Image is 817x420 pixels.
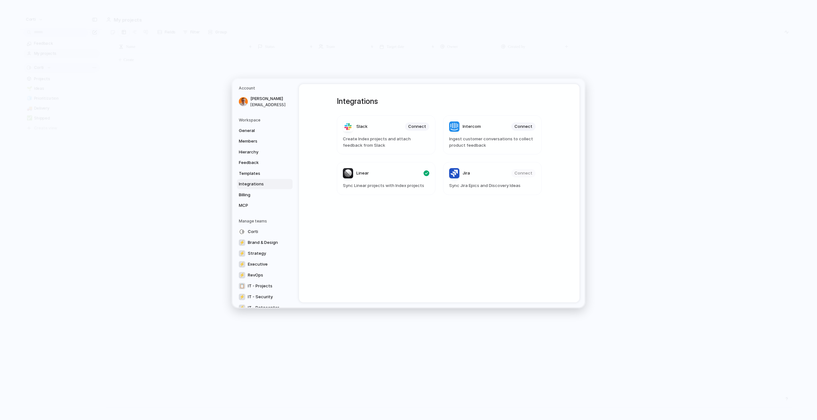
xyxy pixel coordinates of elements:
span: Executive [248,261,268,268]
span: Linear [356,170,369,176]
span: IT - Datacenter [248,305,279,311]
span: Create Index projects and attach feedback from Slack [343,136,429,148]
span: Corti [248,229,258,235]
div: ⚡ [239,304,245,311]
div: ⚡ [239,261,245,267]
span: MCP [239,202,280,209]
a: ⚡RevOps [237,270,296,280]
span: Ingest customer conversations to collect product feedback [449,136,536,148]
span: Integrations [239,181,280,187]
a: Integrations [237,179,293,189]
div: ⚡ [239,272,245,278]
a: ⚡Brand & Design [237,237,296,247]
span: RevOps [248,272,263,278]
span: Templates [239,170,280,176]
span: Members [239,138,280,144]
div: ⚡ [239,250,245,256]
span: Brand & Design [248,239,278,246]
a: Feedback [237,158,293,168]
a: Templates [237,168,293,178]
span: IT - Projects [248,283,272,289]
a: 📋IT - Projects [237,281,296,291]
span: Feedback [239,159,280,166]
a: [PERSON_NAME][EMAIL_ADDRESS] [237,94,293,110]
h5: Account [239,85,293,91]
a: MCP [237,200,293,211]
span: Intercom [463,123,481,130]
span: Sync Linear projects with Index projects [343,183,429,189]
button: Connect [511,122,536,131]
span: General [239,127,280,134]
a: General [237,125,293,136]
span: Slack [356,123,368,130]
button: Connect [405,122,429,131]
a: Members [237,136,293,146]
h1: Integrations [337,96,542,107]
div: 📋 [239,283,245,289]
span: Strategy [248,250,266,257]
span: Jira [463,170,470,176]
h5: Manage teams [239,218,293,224]
div: ⚡ [239,239,245,245]
a: ⚡IT - Datacenter [237,302,296,313]
span: [EMAIL_ADDRESS] [250,102,291,107]
h5: Workspace [239,117,293,123]
a: Billing [237,190,293,200]
span: [PERSON_NAME] [250,96,291,102]
a: ⚡Strategy [237,248,296,258]
a: Corti [237,226,296,237]
div: ⚡ [239,293,245,300]
a: Hierarchy [237,147,293,157]
span: IT - Security [248,294,273,300]
a: ⚡Executive [237,259,296,269]
span: Connect [514,123,532,130]
span: Connect [408,123,426,130]
span: Hierarchy [239,149,280,155]
span: Billing [239,191,280,198]
a: ⚡IT - Security [237,292,296,302]
span: Sync Jira Epics and Discovery Ideas [449,183,536,189]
